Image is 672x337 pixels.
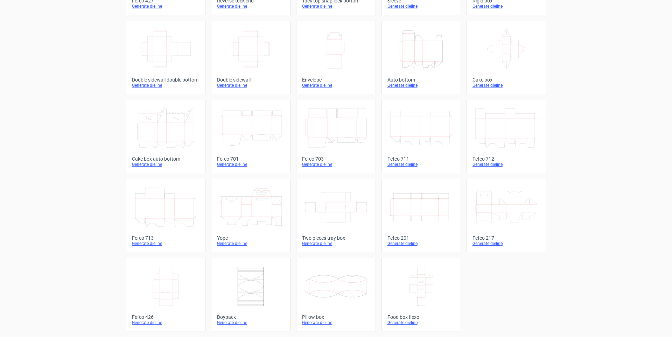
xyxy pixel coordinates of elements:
[132,162,199,167] div: Generate dieline
[217,320,285,325] div: Generate dieline
[472,241,540,246] div: Generate dieline
[126,179,205,252] a: Fefco 713Generate dieline
[467,100,546,173] a: Fefco 712Generate dieline
[132,314,199,320] div: Fefco 426
[467,179,546,252] a: Fefco 217Generate dieline
[387,83,455,88] div: Generate dieline
[132,3,199,9] div: Generate dieline
[302,77,370,83] div: Envelope
[387,320,455,325] div: Generate dieline
[302,162,370,167] div: Generate dieline
[302,320,370,325] div: Generate dieline
[302,156,370,162] div: Fefco 703
[472,156,540,162] div: Fefco 712
[387,314,455,320] div: Food box flexo
[302,3,370,9] div: Generate dieline
[302,83,370,88] div: Generate dieline
[381,100,461,173] a: Fefco 711Generate dieline
[211,179,290,252] a: YopeGenerate dieline
[132,77,199,83] div: Double sidewall double bottom
[472,3,540,9] div: Generate dieline
[472,235,540,241] div: Fefco 217
[387,235,455,241] div: Fefco 201
[467,21,546,94] a: Cake boxGenerate dieline
[132,241,199,246] div: Generate dieline
[381,179,461,252] a: Fefco 201Generate dieline
[387,3,455,9] div: Generate dieline
[217,241,285,246] div: Generate dieline
[211,100,290,173] a: Fefco 701Generate dieline
[302,241,370,246] div: Generate dieline
[132,156,199,162] div: Cake box auto bottom
[217,83,285,88] div: Generate dieline
[211,21,290,94] a: Double sidewallGenerate dieline
[217,314,285,320] div: Doypack
[126,100,205,173] a: Cake box auto bottomGenerate dieline
[132,320,199,325] div: Generate dieline
[296,100,376,173] a: Fefco 703Generate dieline
[387,162,455,167] div: Generate dieline
[387,156,455,162] div: Fefco 711
[217,77,285,83] div: Double sidewall
[302,314,370,320] div: Pillow box
[217,235,285,241] div: Yope
[126,21,205,94] a: Double sidewall double bottomGenerate dieline
[387,241,455,246] div: Generate dieline
[132,235,199,241] div: Fefco 713
[381,258,461,331] a: Food box flexoGenerate dieline
[217,162,285,167] div: Generate dieline
[381,21,461,94] a: Auto bottomGenerate dieline
[472,83,540,88] div: Generate dieline
[217,3,285,9] div: Generate dieline
[296,258,376,331] a: Pillow boxGenerate dieline
[126,258,205,331] a: Fefco 426Generate dieline
[472,77,540,83] div: Cake box
[296,179,376,252] a: Two pieces tray boxGenerate dieline
[211,258,290,331] a: DoypackGenerate dieline
[387,77,455,83] div: Auto bottom
[132,83,199,88] div: Generate dieline
[472,162,540,167] div: Generate dieline
[217,156,285,162] div: Fefco 701
[302,235,370,241] div: Two pieces tray box
[296,21,376,94] a: EnvelopeGenerate dieline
